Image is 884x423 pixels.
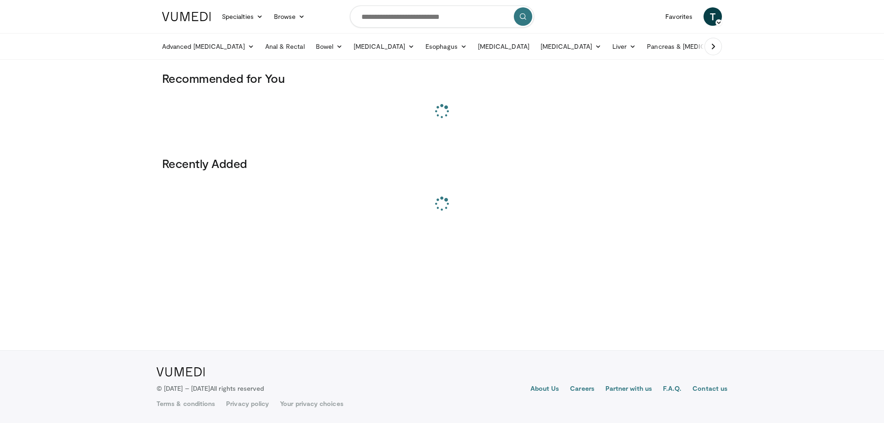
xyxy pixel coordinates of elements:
[162,156,722,171] h3: Recently Added
[162,12,211,21] img: VuMedi Logo
[216,7,268,26] a: Specialties
[260,37,310,56] a: Anal & Rectal
[348,37,420,56] a: [MEDICAL_DATA]
[157,384,264,393] p: © [DATE] – [DATE]
[472,37,535,56] a: [MEDICAL_DATA]
[162,71,722,86] h3: Recommended for You
[350,6,534,28] input: Search topics, interventions
[570,384,594,395] a: Careers
[704,7,722,26] a: T
[692,384,727,395] a: Contact us
[530,384,559,395] a: About Us
[157,37,260,56] a: Advanced [MEDICAL_DATA]
[280,399,343,408] a: Your privacy choices
[663,384,681,395] a: F.A.Q.
[157,367,205,377] img: VuMedi Logo
[607,37,641,56] a: Liver
[310,37,348,56] a: Bowel
[535,37,607,56] a: [MEDICAL_DATA]
[157,399,215,408] a: Terms & conditions
[641,37,749,56] a: Pancreas & [MEDICAL_DATA]
[226,399,269,408] a: Privacy policy
[605,384,652,395] a: Partner with us
[268,7,311,26] a: Browse
[210,384,264,392] span: All rights reserved
[660,7,698,26] a: Favorites
[420,37,472,56] a: Esophagus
